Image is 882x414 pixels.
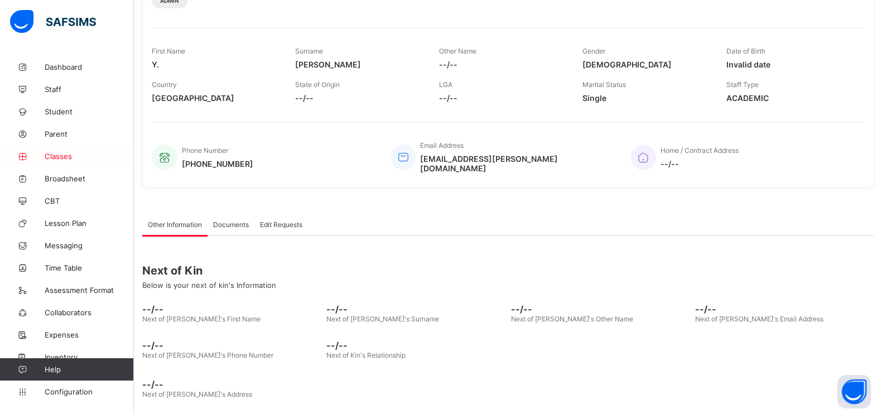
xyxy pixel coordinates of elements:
span: Next of [PERSON_NAME]'s Phone Number [142,351,273,359]
span: Home / Contract Address [661,146,739,155]
span: Parent [45,129,134,138]
span: Time Table [45,263,134,272]
span: --/-- [142,379,874,390]
span: --/-- [142,304,321,315]
span: First Name [152,47,185,55]
span: Phone Number [182,146,228,155]
span: --/-- [326,340,505,351]
span: Staff Type [726,80,759,89]
span: Email Address [420,141,464,150]
span: Other Information [148,220,202,229]
span: Surname [295,47,323,55]
span: Invalid date [726,60,853,69]
span: ACADEMIC [726,93,853,103]
button: Open asap [837,375,871,408]
span: Next of Kin [142,264,874,277]
span: Marital Status [582,80,626,89]
span: Next of [PERSON_NAME]'s Surname [326,315,439,323]
span: [PHONE_NUMBER] [182,159,253,169]
span: Collaborators [45,308,134,317]
span: Broadsheet [45,174,134,183]
span: Help [45,365,133,374]
span: Lesson Plan [45,219,134,228]
span: Assessment Format [45,286,134,295]
span: [PERSON_NAME] [295,60,422,69]
span: --/-- [661,159,739,169]
span: Student [45,107,134,116]
span: Configuration [45,387,133,396]
span: LGA [439,80,452,89]
span: --/-- [142,340,321,351]
span: --/-- [511,304,690,315]
span: Expenses [45,330,134,339]
span: --/-- [439,93,566,103]
span: [EMAIL_ADDRESS][PERSON_NAME][DOMAIN_NAME] [420,154,614,173]
span: --/-- [439,60,566,69]
span: Other Name [439,47,476,55]
span: Single [582,93,709,103]
span: CBT [45,196,134,205]
span: Messaging [45,241,134,250]
span: Inventory [45,353,134,362]
span: --/-- [295,93,422,103]
span: Documents [213,220,249,229]
span: Y. [152,60,278,69]
span: [DEMOGRAPHIC_DATA] [582,60,709,69]
img: safsims [10,10,96,33]
span: Date of Birth [726,47,765,55]
span: Next of [PERSON_NAME]'s Address [142,390,252,398]
span: Edit Requests [260,220,302,229]
span: Dashboard [45,62,134,71]
span: Next of [PERSON_NAME]'s Email Address [695,315,823,323]
span: Next of Kin's Relationship [326,351,406,359]
span: Gender [582,47,605,55]
span: Country [152,80,177,89]
span: --/-- [326,304,505,315]
span: State of Origin [295,80,340,89]
span: [GEOGRAPHIC_DATA] [152,93,278,103]
span: Next of [PERSON_NAME]'s Other Name [511,315,633,323]
span: Classes [45,152,134,161]
span: --/-- [695,304,874,315]
span: Next of [PERSON_NAME]'s First Name [142,315,261,323]
span: Staff [45,85,134,94]
span: Below is your next of kin's Information [142,281,276,290]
